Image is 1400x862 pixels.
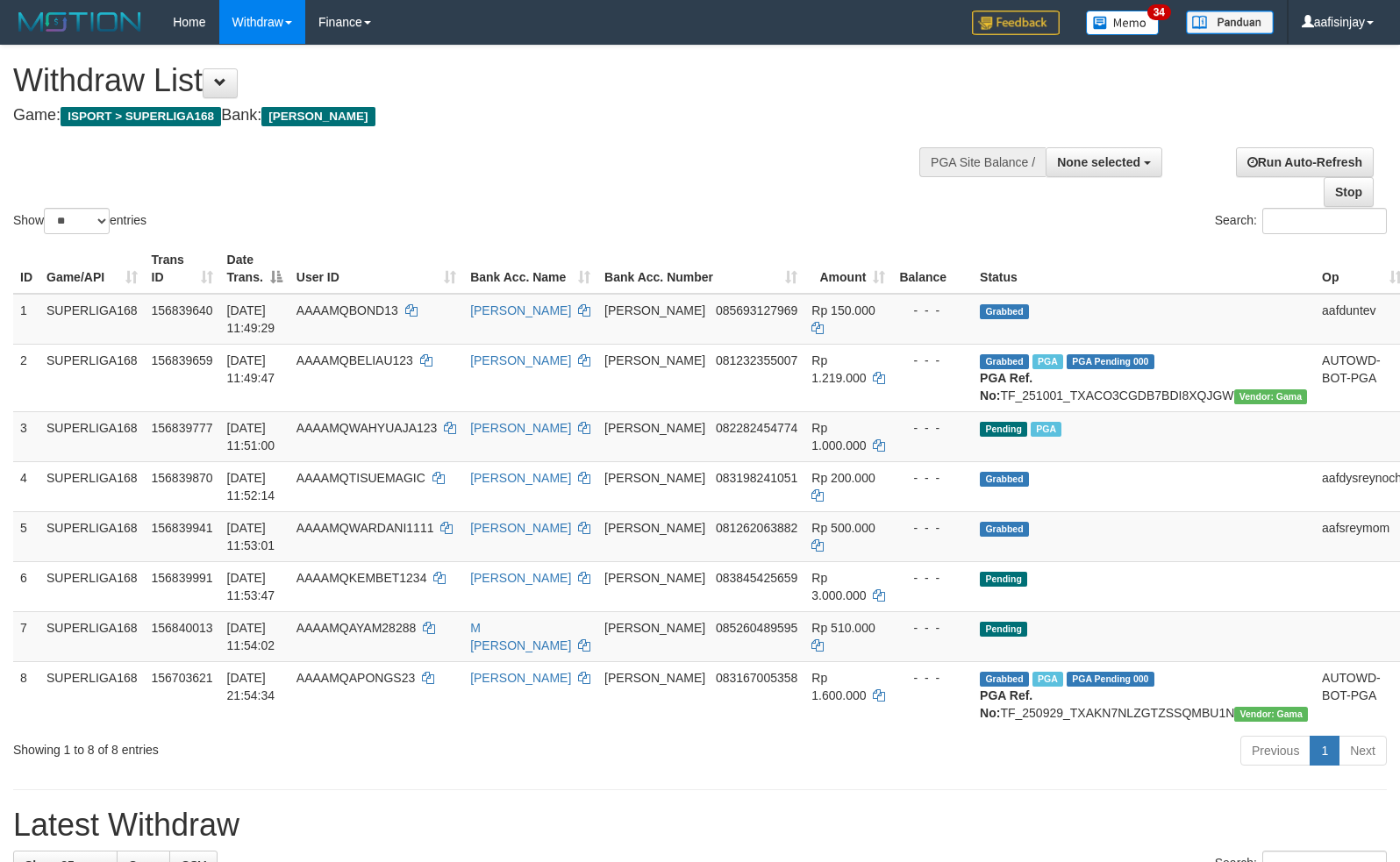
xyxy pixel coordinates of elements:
[973,244,1315,294] th: Status
[604,353,705,367] span: [PERSON_NAME]
[227,521,275,552] span: [DATE] 11:53:01
[980,522,1029,537] span: Grabbed
[892,244,973,294] th: Balance
[973,661,1315,729] td: TF_250929_TXAKN7NLZGTZSSQMBU1N
[227,303,275,335] span: [DATE] 11:49:29
[972,11,1060,35] img: Feedback.jpg
[1147,4,1171,20] span: 34
[152,671,213,685] span: 156703621
[899,352,966,369] div: - - -
[1032,354,1063,369] span: Marked by aafheankoy
[296,353,413,367] span: AAAAMQBELIAU123
[13,808,1387,843] h1: Latest Withdraw
[811,303,875,317] span: Rp 150.000
[289,244,463,294] th: User ID: activate to sort column ascending
[296,571,427,585] span: AAAAMQKEMBET1234
[296,303,398,317] span: AAAAMQBOND13
[1234,389,1308,404] span: Vendor URL: https://trx31.1velocity.biz
[597,244,804,294] th: Bank Acc. Number: activate to sort column ascending
[470,303,571,317] a: [PERSON_NAME]
[13,411,39,461] td: 3
[1310,736,1339,766] a: 1
[296,521,434,535] span: AAAAMQWARDANI1111
[296,471,425,485] span: AAAAMQTISUEMAGIC
[716,421,797,435] span: Copy 082282454774 to clipboard
[220,244,289,294] th: Date Trans.: activate to sort column descending
[13,63,916,98] h1: Withdraw List
[470,521,571,535] a: [PERSON_NAME]
[716,303,797,317] span: Copy 085693127969 to clipboard
[1031,422,1061,437] span: Marked by aafheankoy
[152,521,213,535] span: 156839941
[604,671,705,685] span: [PERSON_NAME]
[716,621,797,635] span: Copy 085260489595 to clipboard
[811,671,866,702] span: Rp 1.600.000
[44,208,110,234] select: Showentries
[1236,147,1374,177] a: Run Auto-Refresh
[604,621,705,635] span: [PERSON_NAME]
[899,669,966,687] div: - - -
[899,569,966,587] div: - - -
[604,521,705,535] span: [PERSON_NAME]
[13,208,146,234] label: Show entries
[604,571,705,585] span: [PERSON_NAME]
[811,421,866,452] span: Rp 1.000.000
[470,421,571,435] a: [PERSON_NAME]
[296,421,438,435] span: AAAAMQWAHYUAJA123
[1234,707,1308,722] span: Vendor URL: https://trx31.1velocity.biz
[39,611,145,661] td: SUPERLIGA168
[13,661,39,729] td: 8
[716,671,797,685] span: Copy 083167005358 to clipboard
[152,471,213,485] span: 156839870
[39,511,145,561] td: SUPERLIGA168
[39,344,145,411] td: SUPERLIGA168
[1262,208,1387,234] input: Search:
[899,619,966,637] div: - - -
[1240,736,1311,766] a: Previous
[39,294,145,345] td: SUPERLIGA168
[1032,672,1063,687] span: Marked by aafchhiseyha
[1324,177,1374,207] a: Stop
[470,671,571,685] a: [PERSON_NAME]
[804,244,892,294] th: Amount: activate to sort column ascending
[39,244,145,294] th: Game/API: activate to sort column ascending
[899,469,966,487] div: - - -
[13,294,39,345] td: 1
[13,561,39,611] td: 6
[604,471,705,485] span: [PERSON_NAME]
[811,571,866,602] span: Rp 3.000.000
[980,304,1029,319] span: Grabbed
[1086,11,1160,35] img: Button%20Memo.svg
[980,354,1029,369] span: Grabbed
[61,107,221,126] span: ISPORT > SUPERLIGA168
[13,244,39,294] th: ID
[716,471,797,485] span: Copy 083198241051 to clipboard
[152,353,213,367] span: 156839659
[980,371,1032,403] b: PGA Ref. No:
[296,671,415,685] span: AAAAMQAPONGS23
[13,9,146,35] img: MOTION_logo.png
[470,353,571,367] a: [PERSON_NAME]
[980,472,1029,487] span: Grabbed
[227,421,275,452] span: [DATE] 11:51:00
[470,571,571,585] a: [PERSON_NAME]
[1046,147,1162,177] button: None selected
[152,571,213,585] span: 156839991
[13,107,916,125] h4: Game: Bank:
[973,344,1315,411] td: TF_251001_TXACO3CGDB7BDI8XQJGW
[1067,672,1154,687] span: PGA Pending
[145,244,220,294] th: Trans ID: activate to sort column ascending
[13,611,39,661] td: 7
[227,671,275,702] span: [DATE] 21:54:34
[13,344,39,411] td: 2
[227,471,275,502] span: [DATE] 11:52:14
[899,302,966,319] div: - - -
[13,734,570,759] div: Showing 1 to 8 of 8 entries
[811,471,875,485] span: Rp 200.000
[470,621,571,652] a: M [PERSON_NAME]
[980,688,1032,720] b: PGA Ref. No:
[980,672,1029,687] span: Grabbed
[1067,354,1154,369] span: PGA Pending
[1215,208,1387,234] label: Search:
[811,353,866,385] span: Rp 1.219.000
